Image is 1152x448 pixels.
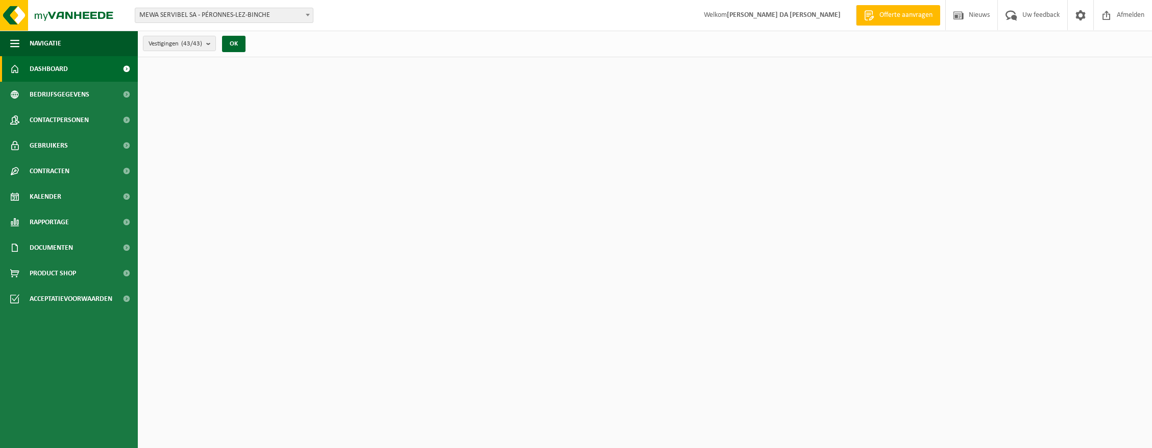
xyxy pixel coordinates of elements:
button: Vestigingen(43/43) [143,36,216,51]
span: Rapportage [30,209,69,235]
span: Offerte aanvragen [877,10,935,20]
count: (43/43) [181,40,202,47]
button: OK [222,36,246,52]
span: Kalender [30,184,61,209]
span: Gebruikers [30,133,68,158]
strong: [PERSON_NAME] DA [PERSON_NAME] [727,11,841,19]
span: Vestigingen [149,36,202,52]
span: Dashboard [30,56,68,82]
span: MEWA SERVIBEL SA - PÉRONNES-LEZ-BINCHE [135,8,313,23]
span: Acceptatievoorwaarden [30,286,112,312]
span: Bedrijfsgegevens [30,82,89,107]
span: Contracten [30,158,69,184]
span: Contactpersonen [30,107,89,133]
a: Offerte aanvragen [856,5,940,26]
span: Product Shop [30,261,76,286]
span: Navigatie [30,31,61,56]
span: MEWA SERVIBEL SA - PÉRONNES-LEZ-BINCHE [135,8,313,22]
span: Documenten [30,235,73,261]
